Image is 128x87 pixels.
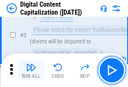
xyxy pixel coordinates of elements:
[44,60,71,80] button: Undo
[22,74,41,79] div: Run All
[111,3,121,13] img: Settings menu
[52,74,64,79] div: Undo
[20,0,97,16] div: Digital Content Capitalization ([DATE])
[80,62,90,72] img: Skip
[71,60,98,80] button: Skip
[80,74,90,79] div: Skip
[20,32,26,38] span: # 3
[18,60,44,80] button: Run All
[53,62,63,72] img: Undo
[105,64,118,77] img: Main button
[100,5,107,12] img: Support
[40,12,73,22] div: Import Sheet
[26,62,36,72] img: Run All
[7,3,17,13] img: Back
[32,48,97,58] div: TrailBalanceFlat - imported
